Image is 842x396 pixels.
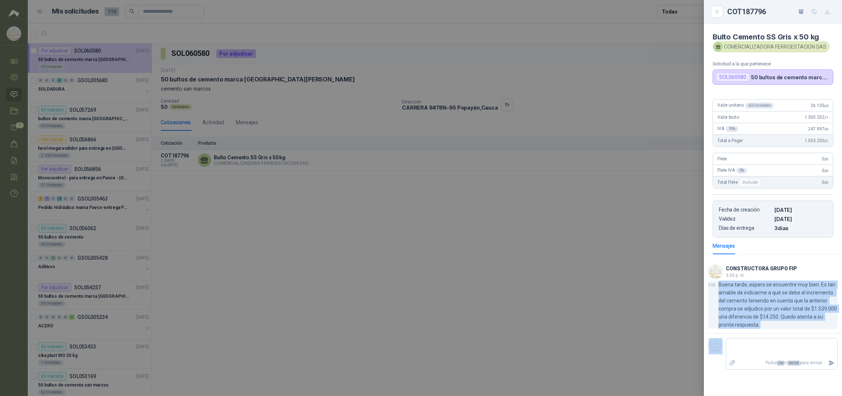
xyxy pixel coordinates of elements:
button: Enviar [825,357,837,369]
div: COMERCIALIZADORA FERROESTACION SAS [713,41,830,52]
span: Valor unitario [717,103,774,108]
span: IVA [717,126,738,132]
span: Flete [717,156,727,161]
label: Adjuntar archivos [726,357,739,369]
span: Ctrl [777,361,785,366]
span: Valor bruto [717,115,739,120]
p: 50 bultos de cemento marca [GEOGRAPHIC_DATA][PERSON_NAME] [751,74,830,80]
span: 247.997 [808,126,828,132]
h4: Bulto Cemento SS Gris x 50 kg [713,33,833,41]
span: 3:05 p. m. [726,273,745,278]
span: ,11 [824,115,828,119]
h3: CONSTRUCTORA GRUPO FIP [726,267,797,271]
p: Buena tarde, espero se encuentre muy bien. Es tan amable de indicarme a qué se debe el incremento... [718,281,838,329]
span: 26.105 [811,103,828,108]
p: Pulsa + para enviar [739,357,826,369]
span: 0 [822,156,828,161]
div: 0 % [736,168,747,174]
span: ,00 [824,169,828,173]
span: 0 [822,180,828,185]
span: Total a Pagar [717,138,743,143]
p: Validez [719,216,771,222]
span: ,04 [824,104,828,108]
p: [DATE] [774,216,827,222]
span: Flete IVA [717,168,747,174]
div: x 50 Unidades [745,103,774,108]
span: Total Flete [717,178,762,187]
p: Días de entrega [719,225,771,231]
div: Mensajes [713,242,735,250]
div: COT187796 [727,6,833,18]
span: 1.553.250 [805,138,828,143]
button: Close [713,7,721,16]
p: Solicitud a la que pertenece [713,61,833,66]
span: ,00 [824,157,828,161]
img: Company Logo [709,338,722,352]
span: 0 [822,168,828,173]
span: ,90 [824,127,828,131]
p: 3 dias [774,225,827,231]
p: Fecha de creación [719,207,771,213]
span: 3:05 [708,283,716,287]
img: Company Logo [709,265,722,279]
div: 19 % [726,126,739,132]
span: ,00 [824,180,828,184]
span: ,01 [824,139,828,143]
div: Incluido [739,178,761,187]
div: SOL060580 [716,73,750,81]
p: [DATE] [774,207,827,213]
span: ENTER [787,361,800,366]
span: 1.305.252 [805,115,828,120]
